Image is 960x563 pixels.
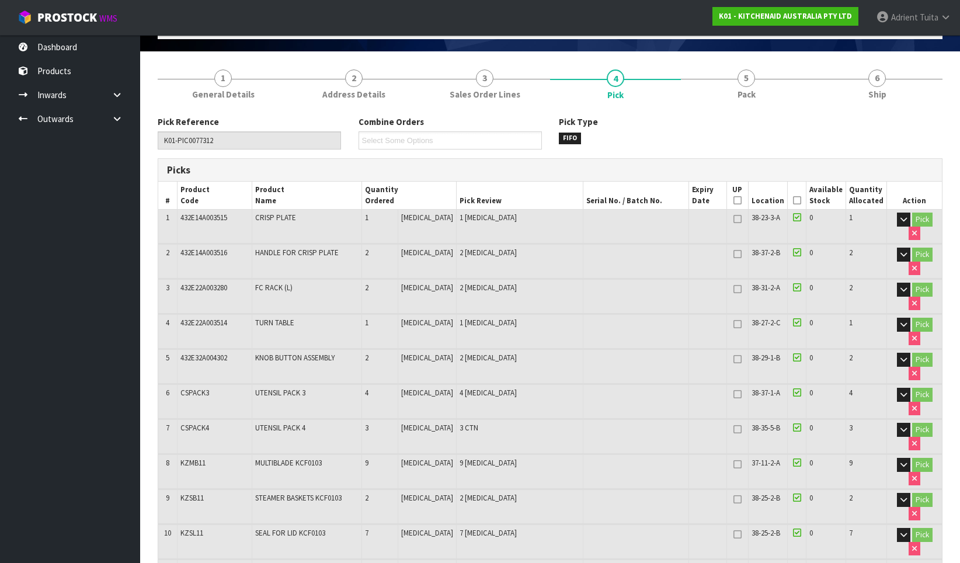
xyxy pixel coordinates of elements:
th: Quantity Allocated [846,182,887,209]
span: CSPACK4 [180,423,209,433]
span: 9 [849,458,853,468]
span: 2 [365,283,368,293]
span: 9 [365,458,368,468]
span: FIFO [559,133,581,144]
span: 432E22A003514 [180,318,227,328]
span: TURN TABLE [255,318,294,328]
th: Expiry Date [689,182,727,209]
span: 38-37-1-A [752,388,780,398]
span: 3 CTN [460,423,478,433]
span: [MEDICAL_DATA] [401,318,453,328]
button: Pick [912,318,933,332]
span: 4 [MEDICAL_DATA] [460,388,517,398]
span: 432E22A003280 [180,283,227,293]
span: 38-25-2-B [752,493,780,503]
th: Available Stock [806,182,846,209]
a: K01 - KITCHENAID AUSTRALIA PTY LTD [712,7,858,26]
span: KZMB11 [180,458,206,468]
span: 2 [166,248,169,258]
button: Pick [912,423,933,437]
span: KZSL11 [180,528,203,538]
span: 2 [345,69,363,87]
span: 2 [849,283,853,293]
span: 38-23-3-A [752,213,780,223]
span: [MEDICAL_DATA] [401,248,453,258]
span: Ship [868,88,886,100]
span: 3 [849,423,853,433]
span: [MEDICAL_DATA] [401,458,453,468]
th: Action [887,182,942,209]
span: [MEDICAL_DATA] [401,353,453,363]
span: KZSB11 [180,493,204,503]
span: 7 [MEDICAL_DATA] [460,528,517,538]
span: MULTIBLADE KCF0103 [255,458,322,468]
span: 6 [868,69,886,87]
span: 2 [MEDICAL_DATA] [460,493,517,503]
th: Pick Review [456,182,583,209]
span: 9 [MEDICAL_DATA] [460,458,517,468]
span: 1 [365,318,368,328]
span: Adrient [891,12,918,23]
button: Pick [912,353,933,367]
span: 0 [809,528,813,538]
small: WMS [99,13,117,24]
span: FC RACK (L) [255,283,293,293]
button: Pick [912,388,933,402]
button: Pick [912,248,933,262]
th: Product Code [177,182,252,209]
span: 1 [849,318,853,328]
span: 2 [MEDICAL_DATA] [460,248,517,258]
span: 1 [214,69,232,87]
th: Product Name [252,182,362,209]
span: 0 [809,248,813,258]
span: 9 [166,493,169,503]
span: 0 [809,388,813,398]
span: 432E32A004302 [180,353,227,363]
span: 37-11-2-A [752,458,780,468]
span: 1 [MEDICAL_DATA] [460,318,517,328]
span: SEAL FOR LID KCF0103 [255,528,325,538]
th: Quantity Ordered [362,182,456,209]
span: 5 [166,353,169,363]
span: 3 [166,283,169,293]
span: STEAMER BASKETS KCF0103 [255,493,342,503]
span: 432E14A003516 [180,248,227,258]
button: Pick [912,493,933,507]
span: [MEDICAL_DATA] [401,388,453,398]
span: 432E14A003515 [180,213,227,223]
th: Serial No. / Batch No. [583,182,688,209]
span: 4 [849,388,853,398]
span: 3 [476,69,493,87]
span: 2 [MEDICAL_DATA] [460,283,517,293]
span: 0 [809,493,813,503]
span: 2 [849,353,853,363]
span: 1 [849,213,853,223]
span: Address Details [322,88,385,100]
button: Pick [912,458,933,472]
span: 38-27-2-C [752,318,781,328]
span: 2 [849,493,853,503]
span: 7 [166,423,169,433]
label: Pick Reference [158,116,219,128]
strong: K01 - KITCHENAID AUSTRALIA PTY LTD [719,11,852,21]
span: 4 [365,388,368,398]
span: 4 [166,318,169,328]
span: 4 [607,69,624,87]
span: 3 [365,423,368,433]
span: 0 [809,213,813,223]
span: [MEDICAL_DATA] [401,423,453,433]
span: 6 [166,388,169,398]
span: 38-29-1-B [752,353,780,363]
span: 0 [809,283,813,293]
span: 38-25-2-B [752,528,780,538]
span: 5 [738,69,755,87]
span: [MEDICAL_DATA] [401,283,453,293]
span: 8 [166,458,169,468]
th: UP [726,182,748,209]
span: Sales Order Lines [450,88,520,100]
span: 1 [365,213,368,223]
img: cube-alt.png [18,10,32,25]
span: ProStock [37,10,97,25]
span: 2 [849,248,853,258]
span: 1 [MEDICAL_DATA] [460,213,517,223]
